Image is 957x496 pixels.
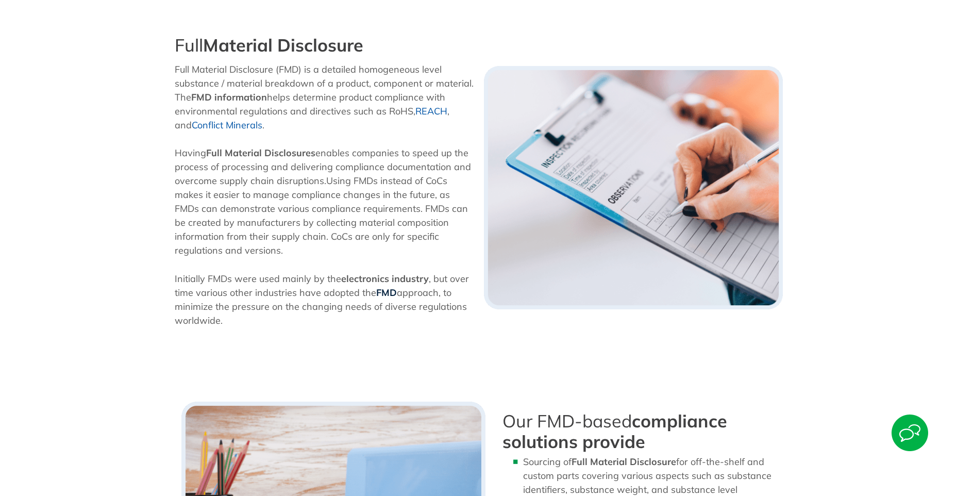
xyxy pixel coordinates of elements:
h2: Full [175,35,474,56]
b: FMD information [191,91,267,103]
strong: Material Disclosure [203,34,363,56]
a: FMD [376,287,397,299]
img: Start Chat [892,415,928,451]
p: Using FMDs instead of CoCs makes it easier to manage compliance changes in the future, as FMDs ca... [175,146,474,257]
b: electronics industry [341,273,429,285]
span: helps determine product compliance with environmental regulations and directives such as RoHS, , ... [175,91,449,131]
span: Sourcing of [523,456,572,468]
span: , but over time various other industries have adopted the [175,273,469,299]
a: REACH [415,105,447,117]
span: Initially FMDs were used mainly by the [175,273,341,285]
h3: Our FMD-based [502,411,783,452]
strong: compliance solutions provide [502,410,727,453]
span: enables companies to speed up the process of processing and delivering compliance documentation a... [175,147,471,187]
a: Conflict Minerals [192,119,262,131]
span: approach, to minimize the pressure on the changing needs of diverse regulations worldwide. [175,287,467,326]
b: Full Material Disclosures [206,147,315,159]
span: Full Material Disclosure (FMD) is a detailed homogeneous level substance / material breakdown of ... [175,63,474,103]
span: Having [175,147,206,159]
b: Full Material Disclosure [572,456,676,468]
